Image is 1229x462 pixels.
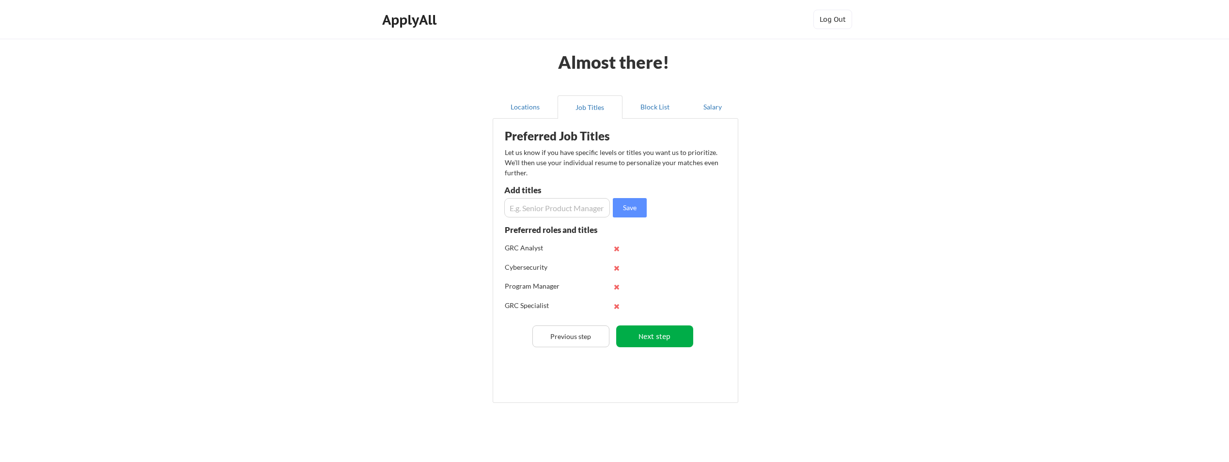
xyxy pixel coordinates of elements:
[558,95,622,119] button: Job Titles
[687,95,738,119] button: Salary
[382,12,439,28] div: ApplyAll
[504,198,610,217] input: E.g. Senior Product Manager
[613,198,647,217] button: Save
[616,325,693,347] button: Next step
[813,10,852,29] button: Log Out
[505,130,627,142] div: Preferred Job Titles
[505,147,719,178] div: Let us know if you have specific levels or titles you want us to prioritize. We’ll then use your ...
[505,226,609,234] div: Preferred roles and titles
[532,325,609,347] button: Previous step
[493,95,558,119] button: Locations
[622,95,687,119] button: Block List
[505,301,568,310] div: GRC Specialist
[505,243,568,253] div: GRC Analyst
[505,281,568,291] div: Program Manager
[546,53,681,71] div: Almost there!
[504,186,607,194] div: Add titles
[505,262,568,272] div: Cybersecurity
